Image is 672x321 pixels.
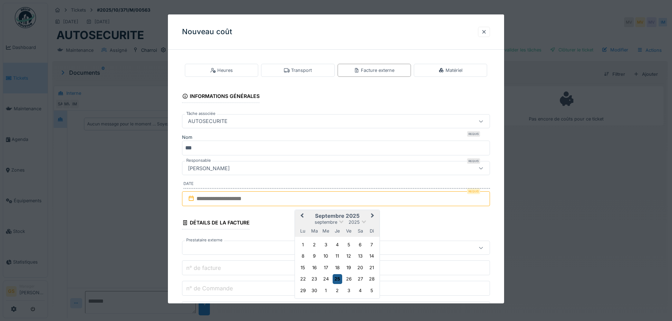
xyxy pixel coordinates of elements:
div: Requis [467,189,480,194]
div: Choose vendredi 19 septembre 2025 [344,263,353,272]
label: n° de facture [185,264,222,272]
div: Choose samedi 6 septembre 2025 [356,240,365,249]
h2: septembre 2025 [295,213,380,219]
div: dimanche [367,226,376,236]
label: Nom [182,134,192,141]
div: Choose mercredi 17 septembre 2025 [321,263,331,272]
div: mercredi [321,226,331,236]
div: Choose mardi 9 septembre 2025 [310,251,319,261]
div: Choose lundi 1 septembre 2025 [298,240,308,249]
button: Previous Month [296,211,307,222]
div: Choose dimanche 14 septembre 2025 [367,251,376,261]
div: Choose samedi 13 septembre 2025 [356,251,365,261]
div: [PERSON_NAME] [185,164,232,172]
div: jeudi [333,226,342,236]
div: Requis [467,131,480,137]
div: Choose mercredi 10 septembre 2025 [321,251,331,261]
div: AUTOSECURITE [185,117,230,125]
div: Choose samedi 27 septembre 2025 [356,274,365,284]
div: Choose lundi 8 septembre 2025 [298,251,308,261]
div: Choose mardi 16 septembre 2025 [310,263,319,272]
div: Requis [467,158,480,164]
div: Choose vendredi 3 octobre 2025 [344,286,353,295]
div: Choose jeudi 25 septembre 2025 [333,274,342,284]
div: mardi [310,226,319,236]
div: Choose mercredi 1 octobre 2025 [321,286,331,295]
div: Choose dimanche 7 septembre 2025 [367,240,376,249]
div: Choose lundi 15 septembre 2025 [298,263,308,272]
div: lundi [298,226,308,236]
div: Choose jeudi 11 septembre 2025 [333,251,342,261]
div: Choose mardi 30 septembre 2025 [310,286,319,295]
div: Choose vendredi 5 septembre 2025 [344,240,353,249]
div: Choose mercredi 24 septembre 2025 [321,274,331,284]
label: n° de Commande [185,284,234,292]
div: Choose mardi 2 septembre 2025 [310,240,319,249]
label: Tâche associée [185,111,217,117]
div: Choose mercredi 3 septembre 2025 [321,240,331,249]
div: Choose dimanche 28 septembre 2025 [367,274,376,284]
div: vendredi [344,226,353,236]
div: Choose samedi 20 septembre 2025 [356,263,365,272]
div: Choose vendredi 12 septembre 2025 [344,251,353,261]
div: Choose dimanche 5 octobre 2025 [367,286,376,295]
div: samedi [356,226,365,236]
button: Next Month [368,211,379,222]
div: Choose lundi 29 septembre 2025 [298,286,308,295]
h3: Nouveau coût [182,27,232,36]
div: Choose jeudi 4 septembre 2025 [333,240,342,249]
div: Heures [210,67,233,74]
div: Choose vendredi 26 septembre 2025 [344,274,353,284]
div: Choose jeudi 2 octobre 2025 [333,286,342,295]
span: septembre [315,220,337,225]
div: Month septembre, 2025 [297,239,377,296]
div: Transport [284,67,312,74]
div: Choose samedi 4 octobre 2025 [356,286,365,295]
div: Choose jeudi 18 septembre 2025 [333,263,342,272]
div: Matériel [438,67,462,74]
label: Date [183,181,490,189]
div: Choose mardi 23 septembre 2025 [310,274,319,284]
label: Responsable [185,158,212,163]
div: Facture externe [354,67,394,74]
label: Prestataire externe [185,237,224,243]
div: Détails de la facture [182,217,250,229]
div: Choose lundi 22 septembre 2025 [298,274,308,284]
div: Informations générales [182,91,260,103]
div: Choose dimanche 21 septembre 2025 [367,263,376,272]
span: 2025 [349,220,360,225]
